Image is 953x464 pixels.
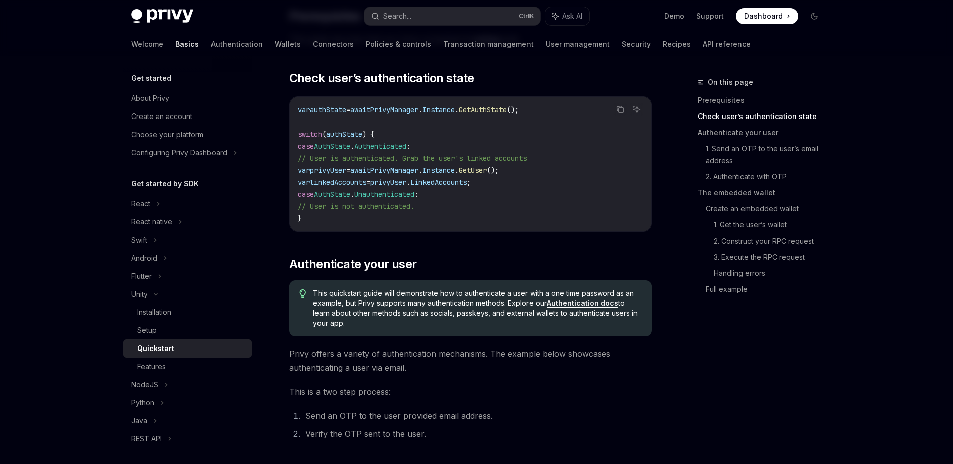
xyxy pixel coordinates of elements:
a: Handling errors [714,265,830,281]
span: This is a two step process: [289,385,652,399]
span: // User is authenticated. Grab the user's linked accounts [298,154,527,163]
a: Create an account [123,107,252,126]
span: Ask AI [562,11,582,21]
a: Wallets [275,32,301,56]
h5: Get started [131,72,171,84]
img: dark logo [131,9,193,23]
span: = [346,166,350,175]
a: Features [123,358,252,376]
span: (); [507,105,519,114]
span: On this page [708,76,753,88]
button: Copy the contents from the code block [614,103,627,116]
span: = [346,105,350,114]
span: authState [310,105,346,114]
a: Connectors [313,32,354,56]
span: . [455,105,459,114]
div: Flutter [131,270,152,282]
a: Policies & controls [366,32,431,56]
a: Check user’s authentication state [698,108,830,125]
span: PrivyManager [370,166,418,175]
div: Search... [383,10,411,22]
span: ; [467,178,471,187]
span: ( [322,130,326,139]
a: 2. Construct your RPC request [714,233,830,249]
a: Recipes [663,32,691,56]
div: Swift [131,234,147,246]
a: Prerequisites [698,92,830,108]
span: Authenticate your user [289,256,417,272]
div: Configuring Privy Dashboard [131,147,227,159]
span: var [298,105,310,114]
span: . [455,166,459,175]
span: Privy offers a variety of authentication mechanisms. The example below showcases authenticating a... [289,346,652,375]
a: 1. Get the user’s wallet [714,217,830,233]
span: await [350,166,370,175]
span: PrivyManager [370,105,418,114]
div: About Privy [131,92,169,104]
div: Android [131,252,157,264]
a: Choose your platform [123,126,252,144]
span: case [298,190,314,199]
div: Python [131,397,154,409]
div: Installation [137,306,171,318]
a: Authentication docs [547,299,618,308]
span: Ctrl K [519,12,534,20]
a: 1. Send an OTP to the user’s email address [706,141,830,169]
button: Ask AI [545,7,589,25]
span: privyUser [310,166,346,175]
div: REST API [131,433,162,445]
button: Ask AI [630,103,643,116]
span: authState [326,130,362,139]
span: . [418,166,422,175]
span: . [350,190,354,199]
div: NodeJS [131,379,158,391]
a: Demo [664,11,684,21]
button: Search...CtrlK [364,7,540,25]
li: Verify the OTP sent to the user. [302,427,652,441]
span: GetAuthState [459,105,507,114]
span: . [350,142,354,151]
span: privyUser [370,178,406,187]
a: API reference [703,32,751,56]
span: This quickstart guide will demonstrate how to authenticate a user with a one time password as an ... [313,288,641,328]
a: 2. Authenticate with OTP [706,169,830,185]
a: Security [622,32,651,56]
span: } [298,214,302,223]
div: React [131,198,150,210]
a: Installation [123,303,252,321]
span: : [406,142,410,151]
span: Check user’s authentication state [289,70,474,86]
a: Support [696,11,724,21]
span: : [414,190,418,199]
span: ) { [362,130,374,139]
span: switch [298,130,322,139]
a: 3. Execute the RPC request [714,249,830,265]
span: Instance [422,166,455,175]
a: Setup [123,321,252,339]
span: . [418,105,422,114]
li: Send an OTP to the user provided email address. [302,409,652,423]
span: = [366,178,370,187]
div: Quickstart [137,342,174,355]
span: AuthState [314,142,350,151]
span: // User is not authenticated. [298,202,414,211]
a: Welcome [131,32,163,56]
div: Features [137,361,166,373]
a: Quickstart [123,339,252,358]
span: (); [487,166,499,175]
div: Setup [137,324,157,336]
a: Authentication [211,32,263,56]
span: var [298,178,310,187]
span: . [406,178,410,187]
a: Transaction management [443,32,534,56]
span: Authenticated [354,142,406,151]
h5: Get started by SDK [131,178,199,190]
svg: Tip [299,289,306,298]
span: Instance [422,105,455,114]
a: Full example [706,281,830,297]
span: AuthState [314,190,350,199]
a: Dashboard [736,8,798,24]
span: LinkedAccounts [410,178,467,187]
a: Authenticate your user [698,125,830,141]
div: Java [131,415,147,427]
